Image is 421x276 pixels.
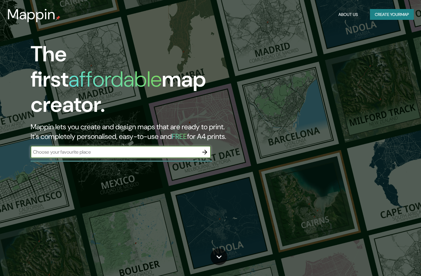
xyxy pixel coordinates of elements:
h5: FREE [172,132,187,141]
h1: affordable [68,65,162,93]
img: mappin-pin [56,16,60,20]
button: Create yourmap [370,9,414,20]
h1: The first map creator. [31,41,241,122]
h3: Mappin [7,6,56,23]
button: About Us [336,9,360,20]
input: Choose your favourite place [31,149,199,155]
h2: Mappin lets you create and design maps that are ready to print. It's completely personalised, eas... [31,122,241,141]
